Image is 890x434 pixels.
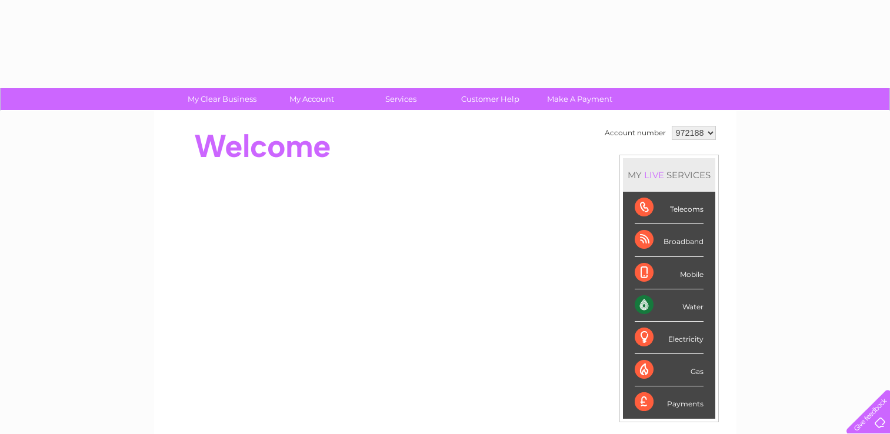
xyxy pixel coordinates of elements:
[602,123,669,143] td: Account number
[635,289,704,322] div: Water
[263,88,360,110] a: My Account
[635,322,704,354] div: Electricity
[531,88,628,110] a: Make A Payment
[635,257,704,289] div: Mobile
[623,158,715,192] div: MY SERVICES
[635,192,704,224] div: Telecoms
[174,88,271,110] a: My Clear Business
[442,88,539,110] a: Customer Help
[635,386,704,418] div: Payments
[635,354,704,386] div: Gas
[635,224,704,256] div: Broadband
[352,88,449,110] a: Services
[642,169,666,181] div: LIVE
